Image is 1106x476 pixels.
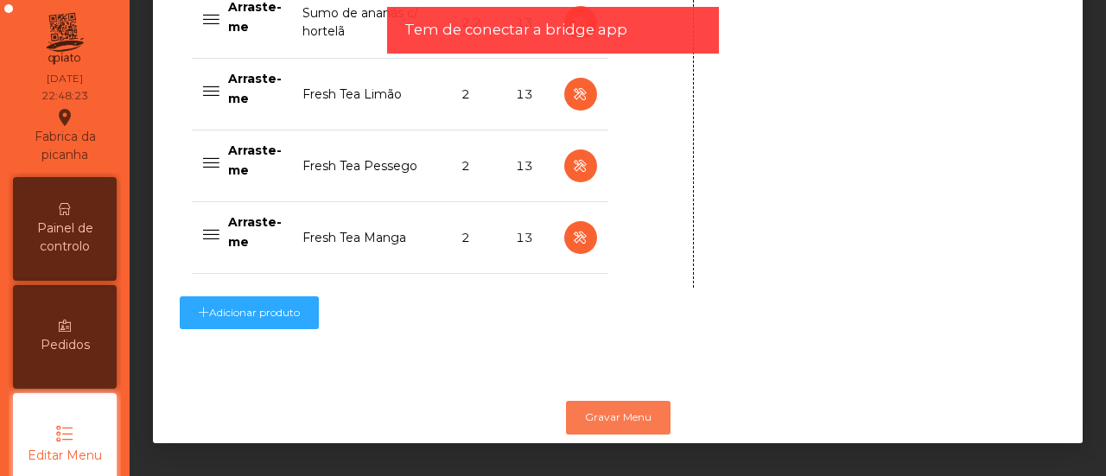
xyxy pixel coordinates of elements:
td: 13 [505,59,553,130]
i: location_on [54,107,75,128]
button: Gravar Menu [566,401,671,434]
div: Fabrica da picanha [14,107,116,164]
td: 2 [451,130,505,202]
td: 2 [451,59,505,130]
td: 13 [505,202,553,274]
p: Arraste-me [228,69,282,108]
span: Pedidos [41,336,90,354]
div: [DATE] [47,71,83,86]
span: Editar Menu [28,447,102,465]
button: Adicionar produto [180,296,319,329]
td: Fresh Tea Limão [292,59,451,130]
img: qpiato [43,9,86,69]
div: 22:48:23 [41,88,88,104]
td: 2 [451,202,505,274]
p: Arraste-me [228,141,282,180]
td: Fresh Tea Pessego [292,130,451,202]
span: Tem de conectar a bridge app [404,19,627,41]
td: 13 [505,130,553,202]
p: Arraste-me [228,213,282,251]
span: Painel de controlo [17,219,112,256]
td: Fresh Tea Manga [292,202,451,274]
